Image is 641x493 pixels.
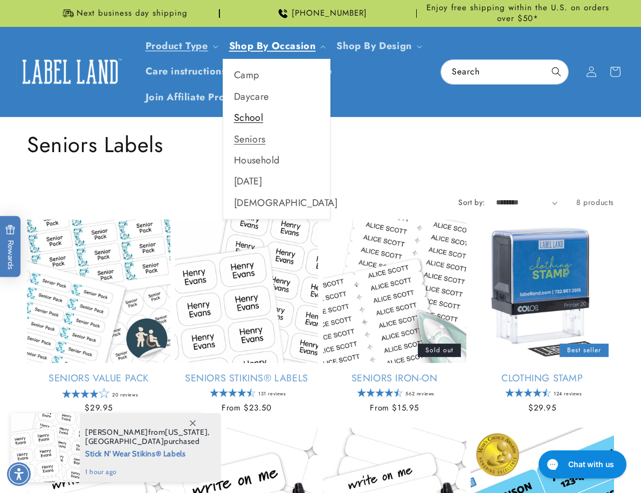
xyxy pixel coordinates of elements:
[223,129,330,150] a: Seniors
[12,51,128,92] a: Label Land
[223,33,330,59] summary: Shop By Occasion
[576,197,614,208] span: 8 products
[323,372,466,385] a: Seniors Iron-On
[471,372,614,385] a: Clothing Stamp
[7,462,31,486] div: Accessibility Menu
[27,372,170,385] a: Seniors Value Pack
[223,171,330,192] a: [DATE]
[139,33,223,59] summary: Product Type
[223,65,330,86] a: Camp
[85,467,210,477] span: 1 hour ago
[139,85,256,110] a: Join Affiliate Program
[146,39,208,53] a: Product Type
[9,407,136,439] iframe: Sign Up via Text for Offers
[175,372,318,385] a: Seniors Stikins® Labels
[336,39,411,53] a: Shop By Design
[292,8,367,19] span: [PHONE_NUMBER]
[421,3,614,24] span: Enjoy free shipping within the U.S. on orders over $50*
[223,150,330,171] a: Household
[533,447,630,482] iframe: Gorgias live chat messenger
[223,86,330,107] a: Daycare
[85,428,210,446] span: from , purchased
[330,33,426,59] summary: Shop By Design
[77,8,188,19] span: Next business day shipping
[85,436,164,446] span: [GEOGRAPHIC_DATA]
[139,59,233,84] a: Care instructions
[16,55,124,88] img: Label Land
[27,131,614,159] h1: Seniors Labels
[146,91,250,104] span: Join Affiliate Program
[229,40,316,52] span: Shop By Occasion
[458,197,485,208] label: Sort by:
[223,193,330,214] a: [DEMOGRAPHIC_DATA]
[85,446,210,460] span: Stick N' Wear Stikins® Labels
[5,225,16,270] span: Rewards
[146,65,226,78] span: Care instructions
[223,107,330,128] a: School
[165,427,208,437] span: [US_STATE]
[544,60,568,84] button: Search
